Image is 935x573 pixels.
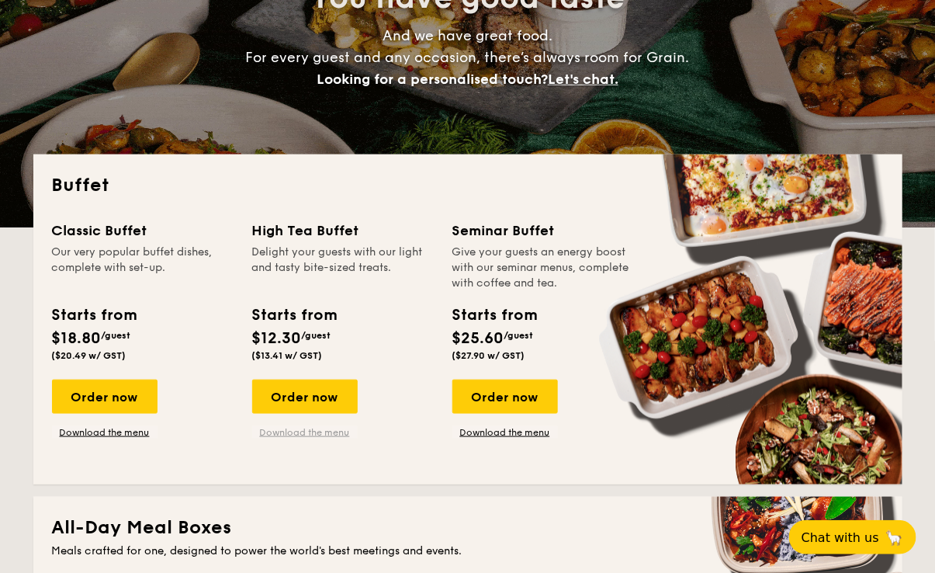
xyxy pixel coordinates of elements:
span: Let's chat. [548,71,618,88]
span: ($20.49 w/ GST) [52,350,126,361]
div: Starts from [252,304,337,327]
span: ($13.41 w/ GST) [252,350,323,361]
div: Classic Buffet [52,220,234,241]
span: Looking for a personalised touch? [317,71,548,88]
div: Seminar Buffet [452,220,634,241]
span: /guest [504,330,534,341]
div: Starts from [52,304,137,327]
span: 🦙 [885,529,904,547]
div: Order now [452,380,558,414]
span: Chat with us [802,530,879,545]
span: $25.60 [452,329,504,348]
div: High Tea Buffet [252,220,434,241]
a: Download the menu [252,426,358,439]
div: Meals crafted for one, designed to power the world's best meetings and events. [52,543,884,559]
span: And we have great food. For every guest and any occasion, there’s always room for Grain. [246,27,690,88]
span: /guest [102,330,131,341]
div: Our very popular buffet dishes, complete with set-up. [52,245,234,291]
h2: All-Day Meal Boxes [52,516,884,540]
button: Chat with us🦙 [789,520,916,554]
a: Download the menu [452,426,558,439]
div: Order now [252,380,358,414]
span: /guest [302,330,331,341]
a: Download the menu [52,426,158,439]
span: $12.30 [252,329,302,348]
div: Give your guests an energy boost with our seminar menus, complete with coffee and tea. [452,245,634,291]
div: Starts from [452,304,537,327]
div: Delight your guests with our light and tasty bite-sized treats. [252,245,434,291]
div: Order now [52,380,158,414]
span: ($27.90 w/ GST) [452,350,525,361]
span: $18.80 [52,329,102,348]
h2: Buffet [52,173,884,198]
